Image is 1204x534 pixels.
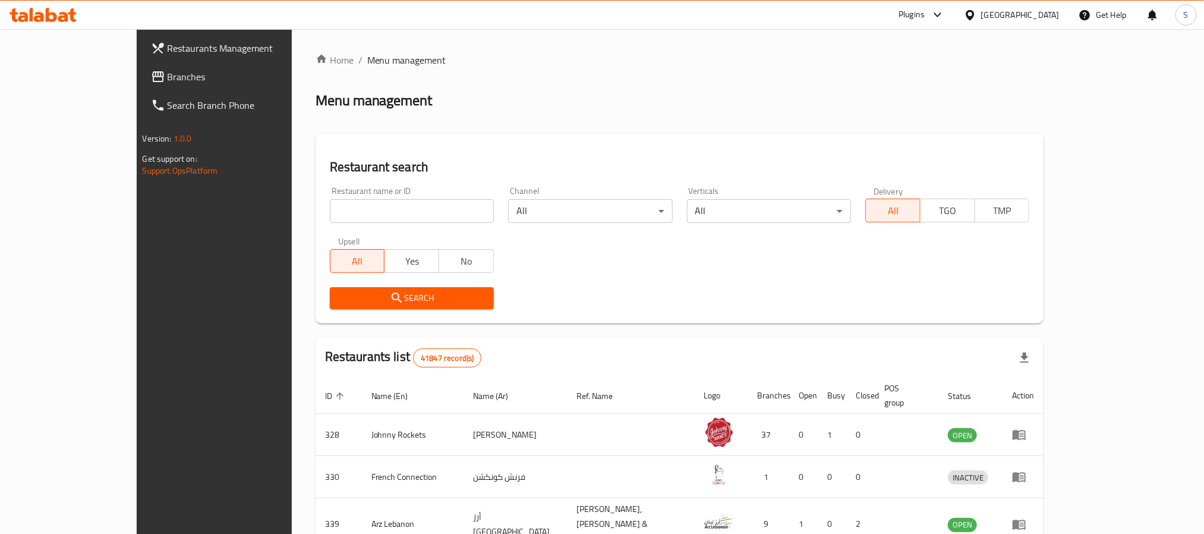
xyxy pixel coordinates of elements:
[847,378,875,414] th: Closed
[330,287,494,309] button: Search
[325,348,482,367] h2: Restaurants list
[687,199,851,223] div: All
[464,414,567,456] td: [PERSON_NAME]
[316,456,362,498] td: 330
[790,414,818,456] td: 0
[980,202,1025,219] span: TMP
[948,429,977,442] span: OPEN
[576,389,628,403] span: Ref. Name
[981,8,1060,21] div: [GEOGRAPHIC_DATA]
[330,158,1030,176] h2: Restaurant search
[464,456,567,498] td: فرنش كونكشن
[316,414,362,456] td: 328
[920,199,975,222] button: TGO
[704,417,734,447] img: Johnny Rockets
[141,62,338,91] a: Branches
[748,378,790,414] th: Branches
[508,199,672,223] div: All
[413,348,481,367] div: Total records count
[748,414,790,456] td: 37
[143,131,172,146] span: Version:
[885,381,925,410] span: POS group
[818,378,847,414] th: Busy
[704,460,734,489] img: French Connection
[143,163,218,178] a: Support.OpsPlatform
[1003,378,1044,414] th: Action
[362,414,464,456] td: Johnny Rockets
[389,253,434,270] span: Yes
[1012,470,1034,484] div: Menu
[384,249,439,273] button: Yes
[1184,8,1189,21] span: S
[925,202,970,219] span: TGO
[865,199,921,222] button: All
[367,53,446,67] span: Menu management
[948,471,988,485] span: INACTIVE
[818,414,847,456] td: 1
[330,249,385,273] button: All
[790,456,818,498] td: 0
[847,414,875,456] td: 0
[371,389,424,403] span: Name (En)
[1012,428,1034,442] div: Menu
[444,253,489,270] span: No
[330,199,494,223] input: Search for restaurant name or ID..
[414,353,481,364] span: 41847 record(s)
[168,98,328,112] span: Search Branch Phone
[141,91,338,120] a: Search Branch Phone
[168,70,328,84] span: Branches
[1012,517,1034,532] div: Menu
[1010,344,1039,372] div: Export file
[316,53,1044,67] nav: breadcrumb
[473,389,524,403] span: Name (Ar)
[143,151,197,167] span: Get support on:
[335,253,380,270] span: All
[948,470,988,485] div: INACTIVE
[339,291,484,306] span: Search
[790,378,818,414] th: Open
[948,389,986,403] span: Status
[874,187,903,195] label: Delivery
[748,456,790,498] td: 1
[174,131,192,146] span: 1.0.0
[695,378,748,414] th: Logo
[141,34,338,62] a: Restaurants Management
[847,456,875,498] td: 0
[358,53,363,67] li: /
[338,237,360,246] label: Upsell
[899,8,925,22] div: Plugins
[871,202,916,219] span: All
[168,41,328,55] span: Restaurants Management
[362,456,464,498] td: French Connection
[948,518,977,532] span: OPEN
[316,91,433,110] h2: Menu management
[948,518,977,532] div: OPEN
[439,249,494,273] button: No
[325,389,348,403] span: ID
[818,456,847,498] td: 0
[975,199,1030,222] button: TMP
